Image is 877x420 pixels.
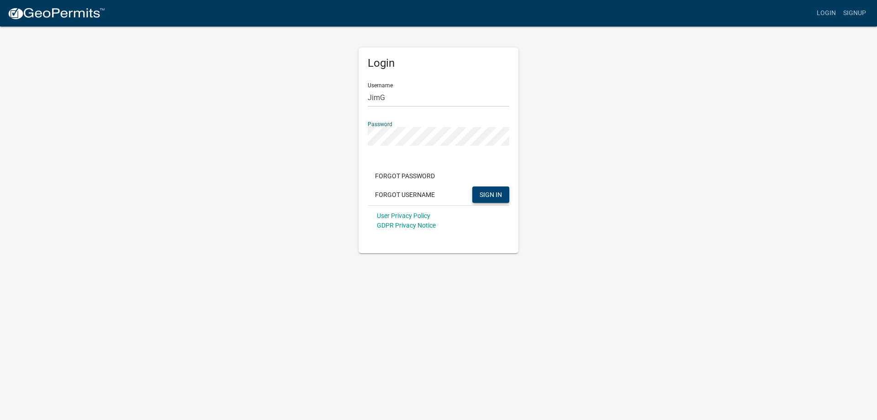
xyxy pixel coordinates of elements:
[813,5,840,22] a: Login
[368,186,442,203] button: Forgot Username
[377,212,430,219] a: User Privacy Policy
[368,57,509,70] h5: Login
[480,191,502,198] span: SIGN IN
[377,222,436,229] a: GDPR Privacy Notice
[472,186,509,203] button: SIGN IN
[840,5,870,22] a: Signup
[368,168,442,184] button: Forgot Password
